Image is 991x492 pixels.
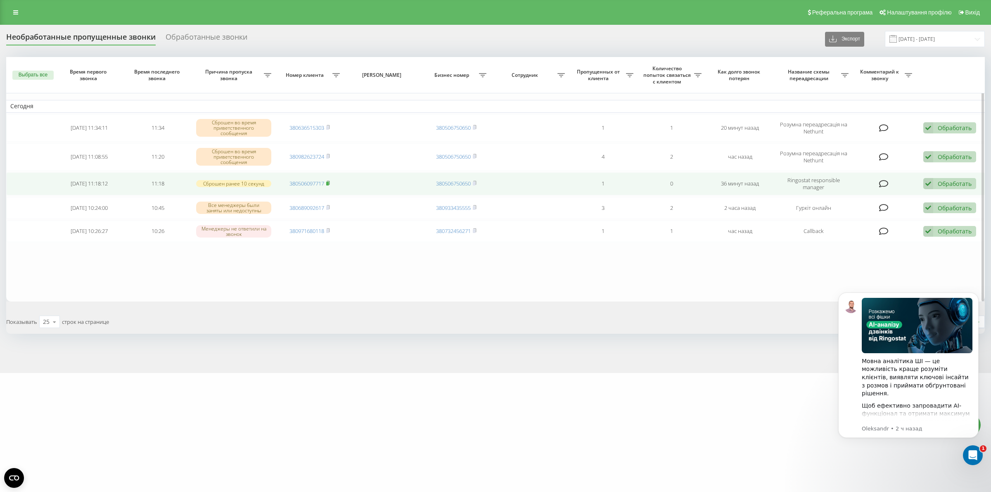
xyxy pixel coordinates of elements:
[706,114,774,142] td: 20 минут назад
[706,197,774,219] td: 2 часа назад
[706,172,774,195] td: 36 минут назад
[289,153,324,160] a: 380982623724
[196,225,271,238] div: Менеджеры не ответили на звонок
[196,202,271,214] div: Все менеджеры были заняты или недоступны
[436,124,471,131] a: 380506750650
[436,180,471,187] a: 380506750650
[436,153,471,160] a: 380506750650
[55,221,124,242] td: [DATE] 10:26:27
[569,221,638,242] td: 1
[857,69,905,81] span: Комментарий к звонку
[938,180,972,188] div: Обработать
[638,143,706,171] td: 2
[196,119,271,137] div: Сброшен во время приветственного сообщения
[706,221,774,242] td: час назад
[980,445,986,452] span: 1
[887,9,951,16] span: Налаштування профілю
[569,172,638,195] td: 1
[289,124,324,131] a: 380636515303
[436,204,471,212] a: 380933435555
[826,280,991,470] iframe: Intercom notifications сообщение
[196,180,271,187] div: Сброшен ранее 10 секунд
[774,172,853,195] td: Ringostat responsible manager
[123,221,192,242] td: 10:26
[123,114,192,142] td: 11:34
[774,143,853,171] td: Розумна переадресація на Nethunt
[965,9,980,16] span: Вихід
[43,318,50,326] div: 25
[55,197,124,219] td: [DATE] 10:24:00
[62,69,116,81] span: Время первого звонка
[131,69,185,81] span: Время последнего звонка
[569,114,638,142] td: 1
[6,100,985,112] td: Сегодня
[638,221,706,242] td: 1
[706,143,774,171] td: час назад
[289,180,324,187] a: 380506097717
[495,72,557,78] span: Сотрудник
[638,172,706,195] td: 0
[569,143,638,171] td: 4
[812,9,873,16] span: Реферальна програма
[938,153,972,161] div: Обработать
[963,445,983,465] iframe: Intercom live chat
[280,72,332,78] span: Номер клиента
[4,468,24,488] button: Open CMP widget
[123,143,192,171] td: 11:20
[55,114,124,142] td: [DATE] 11:34:11
[573,69,626,81] span: Пропущенных от клиента
[289,204,324,212] a: 380689092617
[55,143,124,171] td: [DATE] 11:08:55
[938,227,972,235] div: Обработать
[351,72,415,78] span: [PERSON_NAME]
[123,172,192,195] td: 11:18
[436,227,471,235] a: 380732456271
[825,32,864,47] button: Экспорт
[55,172,124,195] td: [DATE] 11:18:12
[642,65,695,85] span: Количество попыток связаться с клиентом
[123,197,192,219] td: 10:45
[774,114,853,142] td: Розумна переадресація на Nethunt
[638,197,706,219] td: 2
[62,318,109,326] span: строк на странице
[774,197,853,219] td: Гуркіт онлайн
[196,148,271,166] div: Сброшен во время приветственного сообщения
[166,33,247,45] div: Обработанные звонки
[426,72,479,78] span: Бизнес номер
[6,318,37,326] span: Показывать
[289,227,324,235] a: 380971680118
[938,124,972,132] div: Обработать
[778,69,841,81] span: Название схемы переадресации
[196,69,263,81] span: Причина пропуска звонка
[774,221,853,242] td: Callback
[638,114,706,142] td: 1
[12,71,54,80] button: Выбрать все
[569,197,638,219] td: 3
[6,33,156,45] div: Необработанные пропущенные звонки
[938,204,972,212] div: Обработать
[713,69,767,81] span: Как долго звонок потерян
